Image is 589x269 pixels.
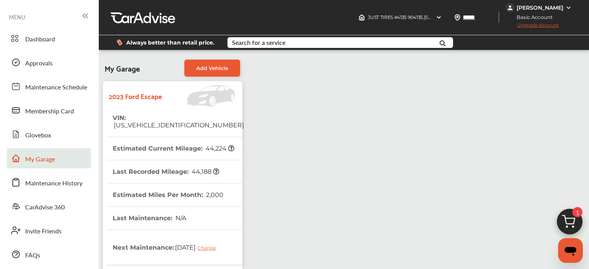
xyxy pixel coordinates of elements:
span: 44,188 [191,168,219,175]
span: [DATE] [174,238,222,257]
div: Search for a service [232,39,285,46]
a: Maintenance Schedule [7,76,91,96]
th: Next Maintenance : [113,230,222,265]
a: Dashboard [7,28,91,48]
span: Invite Friends [25,226,62,236]
a: Glovebox [7,124,91,144]
span: Dashboard [25,34,55,45]
span: Add Vehicle [196,65,228,71]
span: Always better than retail price. [126,40,215,45]
span: My Garage [105,60,140,77]
th: Last Recorded Mileage : [113,160,219,183]
a: Maintenance History [7,172,91,192]
img: Vehicle [162,85,239,106]
div: [PERSON_NAME] [517,4,563,11]
span: Maintenance History [25,178,82,188]
span: 44,224 [204,145,234,152]
img: jVpblrzwTbfkPYzPPzSLxeg0AAAAASUVORK5CYII= [505,3,515,12]
iframe: Button to launch messaging window [558,238,583,263]
span: CarAdvise 360 [25,202,65,212]
span: [US_VEHICLE_IDENTIFICATION_NUMBER] [113,122,244,129]
span: 2,000 [205,191,223,199]
span: MENU [9,14,25,20]
th: Estimated Current Mileage : [113,137,234,160]
a: Add Vehicle [184,60,240,77]
a: Approvals [7,52,91,72]
span: Approvals [25,58,53,69]
strong: 2023 Ford Escape [109,90,162,102]
th: VIN : [113,106,244,137]
span: Basic Account [506,13,558,21]
span: JUST TIRES #4135 904135 , [STREET_ADDRESS] [PERSON_NAME] , [GEOGRAPHIC_DATA] 75070 [368,14,575,20]
img: header-down-arrow.9dd2ce7d.svg [436,14,442,21]
span: N/A [174,214,186,222]
a: FAQs [7,244,91,264]
img: dollor_label_vector.a70140d1.svg [117,39,122,46]
span: Upgrade Account [505,22,559,32]
a: Invite Friends [7,220,91,240]
span: Maintenance Schedule [25,82,87,93]
span: Membership Card [25,106,74,117]
th: Last Maintenance : [113,207,186,230]
img: header-home-logo.8d720a4f.svg [359,14,365,21]
img: header-divider.bc55588e.svg [498,12,499,23]
img: WGsFRI8htEPBVLJbROoPRyZpYNWhNONpIPPETTm6eUC0GeLEiAAAAAElFTkSuQmCC [565,5,572,11]
a: CarAdvise 360 [7,196,91,216]
div: Change [197,245,220,251]
span: Glovebox [25,130,51,140]
span: 1 [572,207,582,217]
a: Membership Card [7,100,91,120]
span: My Garage [25,154,55,164]
th: Estimated Miles Per Month : [113,183,223,206]
span: FAQs [25,250,40,260]
img: location_vector.a44bc228.svg [454,14,460,21]
a: My Garage [7,148,91,168]
img: cart_icon.3d0951e8.svg [551,205,588,242]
